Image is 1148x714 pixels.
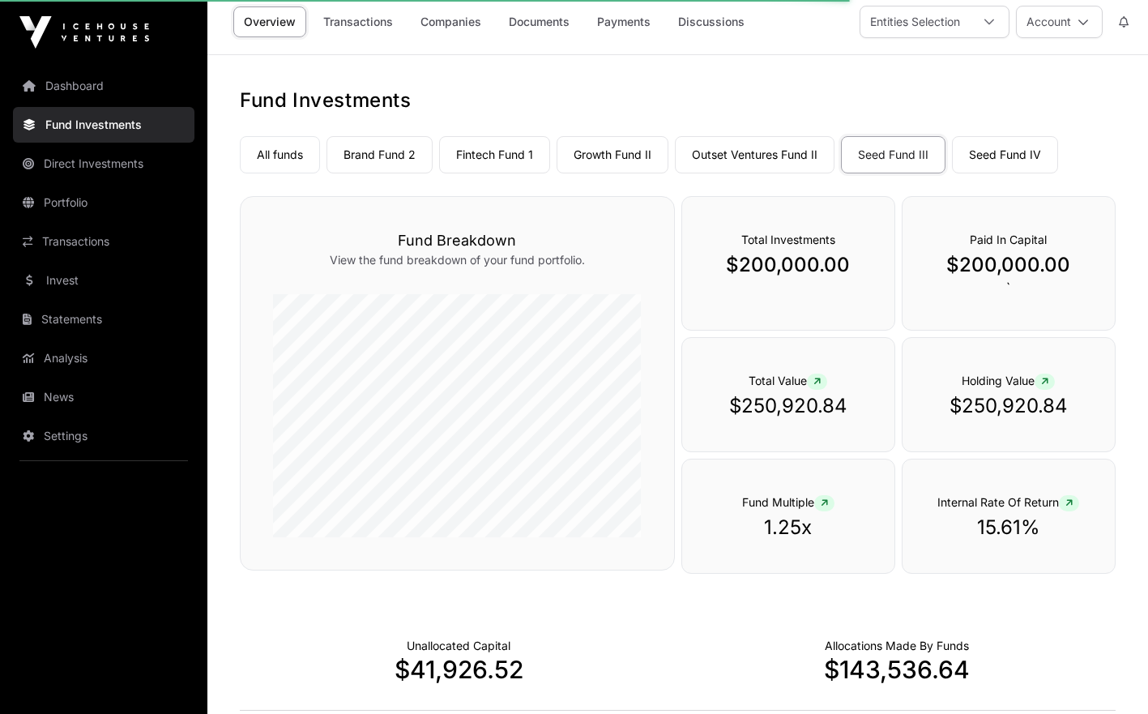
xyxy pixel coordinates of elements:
[498,6,580,37] a: Documents
[13,418,194,454] a: Settings
[935,515,1082,541] p: 15.61%
[410,6,492,37] a: Companies
[935,393,1082,419] p: $250,920.84
[1067,636,1148,714] iframe: Chat Widget
[825,638,969,654] p: Capital Deployed Into Companies
[587,6,661,37] a: Payments
[678,655,1116,684] p: $143,536.64
[935,252,1082,278] p: $200,000.00
[407,638,510,654] p: Cash not yet allocated
[273,229,642,252] h3: Fund Breakdown
[715,515,862,541] p: 1.25x
[970,233,1047,246] span: Paid In Capital
[741,233,835,246] span: Total Investments
[860,6,970,37] div: Entities Selection
[952,136,1058,173] a: Seed Fund IV
[841,136,945,173] a: Seed Fund III
[240,136,320,173] a: All funds
[13,146,194,182] a: Direct Investments
[715,393,862,419] p: $250,920.84
[962,374,1055,387] span: Holding Value
[439,136,550,173] a: Fintech Fund 1
[13,224,194,259] a: Transactions
[19,16,149,49] img: Icehouse Ventures Logo
[13,107,194,143] a: Fund Investments
[13,340,194,376] a: Analysis
[240,88,1116,113] h1: Fund Investments
[557,136,668,173] a: Growth Fund II
[749,374,827,387] span: Total Value
[675,136,834,173] a: Outset Ventures Fund II
[313,6,403,37] a: Transactions
[13,301,194,337] a: Statements
[13,379,194,415] a: News
[668,6,755,37] a: Discussions
[13,185,194,220] a: Portfolio
[13,263,194,298] a: Invest
[326,136,433,173] a: Brand Fund 2
[273,252,642,268] p: View the fund breakdown of your fund portfolio.
[742,495,834,509] span: Fund Multiple
[240,655,678,684] p: $41,926.52
[902,196,1116,331] div: `
[233,6,306,37] a: Overview
[1016,6,1103,38] button: Account
[715,252,862,278] p: $200,000.00
[937,495,1079,509] span: Internal Rate Of Return
[13,68,194,104] a: Dashboard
